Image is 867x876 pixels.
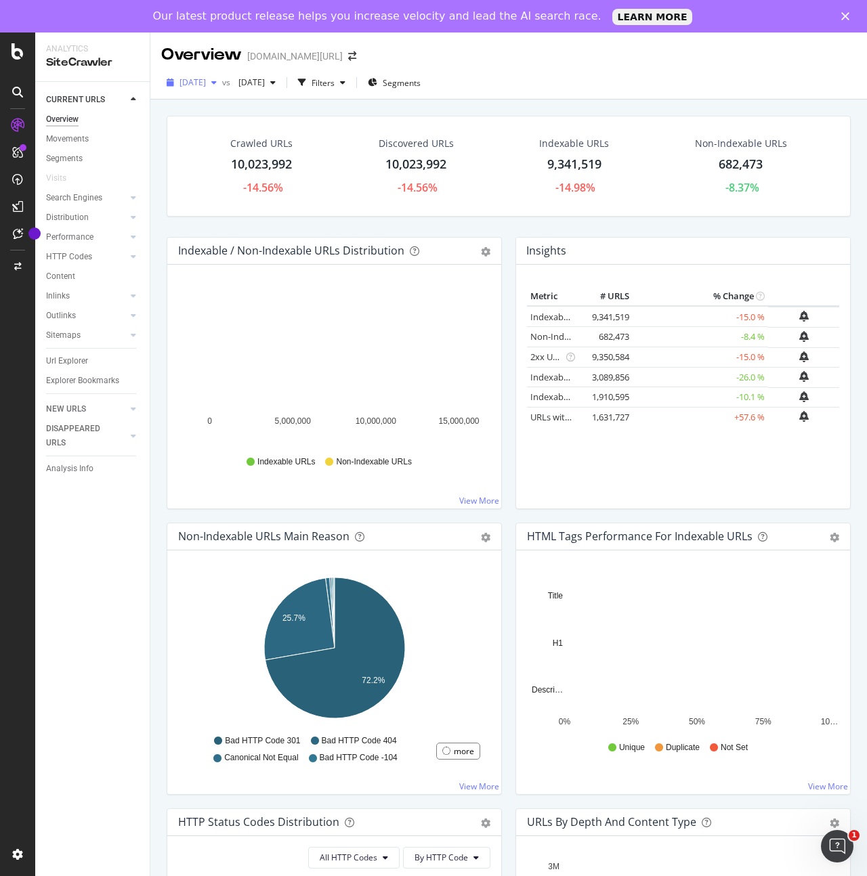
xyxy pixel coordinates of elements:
text: 75% [755,717,771,726]
span: Bad HTTP Code 301 [225,735,300,747]
div: Inlinks [46,289,70,303]
td: -15.0 % [633,306,768,327]
button: [DATE] [233,72,281,93]
a: DISAPPEARED URLS [46,422,127,450]
td: 9,341,519 [578,306,633,327]
a: Indexable URLs with Bad H1 [530,371,643,383]
a: Search Engines [46,191,127,205]
span: Duplicate [666,742,700,753]
span: Segments [383,77,421,89]
div: gear [830,533,839,542]
a: View More [808,781,848,792]
text: 5,000,000 [274,416,311,426]
text: 10,000,000 [356,416,396,426]
a: Explorer Bookmarks [46,374,140,388]
span: Indexable URLs [257,456,315,468]
div: gear [830,818,839,828]
text: 25.7% [282,613,305,623]
td: -10.1 % [633,387,768,408]
svg: A chart. [178,286,490,443]
text: 50% [689,717,705,726]
svg: A chart. [178,572,490,729]
button: Segments [362,72,426,93]
div: Analysis Info [46,462,93,476]
span: 2025 Aug. 1st [179,76,206,88]
button: By HTTP Code [403,847,490,869]
div: Non-Indexable URLs [695,137,787,150]
text: H1 [553,638,564,648]
div: gear [481,247,490,257]
a: Overview [46,112,140,127]
div: Our latest product release helps you increase velocity and lead the AI search race. [153,9,601,23]
td: 3,089,856 [578,367,633,387]
h4: Insights [526,242,566,260]
text: 3M [548,862,559,871]
div: HTML Tags Performance for Indexable URLs [527,529,753,543]
div: Movements [46,132,89,146]
div: Search Engines [46,191,102,205]
div: HTTP Codes [46,250,92,264]
text: 25% [622,717,639,726]
div: Url Explorer [46,354,88,368]
div: Distribution [46,211,89,225]
div: Content [46,269,75,284]
div: Filters [312,77,335,89]
text: 0 [207,416,212,426]
div: -14.56% [243,180,283,196]
span: Bad HTTP Code -104 [320,752,398,764]
a: Movements [46,132,140,146]
a: View More [459,495,499,506]
td: 682,473 [578,327,633,347]
div: 10,023,992 [231,156,292,173]
th: # URLS [578,286,633,307]
td: +57.6 % [633,407,768,427]
a: Indexable URLs [530,311,593,323]
a: Segments [46,152,140,166]
td: 9,350,584 [578,347,633,368]
div: Visits [46,171,66,185]
div: -14.56% [398,180,438,196]
div: DISAPPEARED URLS [46,422,114,450]
td: -15.0 % [633,347,768,368]
a: Performance [46,230,127,244]
div: Indexable URLs [539,137,609,150]
div: Performance [46,230,93,244]
a: Sitemaps [46,328,127,343]
td: 1,910,595 [578,387,633,408]
div: Outlinks [46,309,76,323]
a: LEARN MORE [612,9,693,25]
span: Non-Indexable URLs [336,456,411,468]
button: All HTTP Codes [308,847,400,869]
div: Close [841,12,855,20]
a: Visits [46,171,80,185]
div: Tooltip anchor [28,227,41,240]
div: bell-plus [799,371,809,382]
a: Indexable URLs with Bad Description [530,391,678,403]
text: 0% [559,717,571,726]
span: 1 [849,830,860,841]
div: Overview [161,43,242,66]
text: Title [548,591,564,600]
text: 15,000,000 [438,416,479,426]
a: Outlinks [46,309,127,323]
div: Crawled URLs [230,137,293,150]
svg: A chart. [527,572,839,729]
a: Distribution [46,211,127,225]
a: Content [46,269,140,284]
div: arrow-right-arrow-left [348,51,356,61]
text: 72.2% [362,676,385,685]
div: [DOMAIN_NAME][URL] [247,49,343,63]
button: [DATE] [161,72,222,93]
div: bell-plus [799,411,809,422]
div: bell-plus [799,311,809,322]
div: 9,341,519 [547,156,601,173]
a: HTTP Codes [46,250,127,264]
span: vs [222,76,233,88]
text: Descri… [532,685,563,695]
a: NEW URLS [46,402,127,416]
div: Overview [46,112,79,127]
div: Sitemaps [46,328,81,343]
iframe: Intercom live chat [821,830,853,862]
